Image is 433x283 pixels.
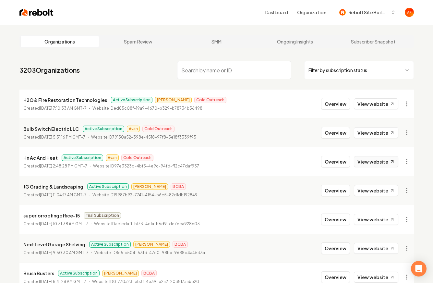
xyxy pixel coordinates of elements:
[40,250,89,255] time: [DATE] 9:50:30 AM GMT-7
[58,270,100,277] span: Active Subscription
[19,66,80,75] a: 3203Organizations
[321,127,350,139] button: Overview
[293,6,330,18] button: Organization
[321,214,350,225] button: Overview
[99,36,177,47] a: Spam Review
[40,221,88,226] time: [DATE] 10:31:38 AM GMT-7
[23,221,88,227] p: Created
[354,214,398,225] a: View website
[23,163,87,169] p: Created
[321,271,350,283] button: Overview
[334,36,413,47] a: Subscriber Snapshot
[102,270,139,277] span: [PERSON_NAME]
[171,183,186,190] span: BCBA
[155,97,192,103] span: [PERSON_NAME]
[354,98,398,109] a: View website
[23,183,83,191] p: JG Grading & Landscaping
[141,270,157,277] span: BCBA
[265,9,288,16] a: Dashboard
[321,185,350,196] button: Overview
[354,156,398,167] a: View website
[23,125,79,133] p: Bulb Switch Electric LLC
[40,192,87,197] time: [DATE] 11:04:17 AM GMT-7
[83,126,124,132] span: Active Subscription
[321,98,350,110] button: Overview
[131,183,168,190] span: [PERSON_NAME]
[354,185,398,196] a: View website
[23,96,107,104] p: H2O & Fire Restoration Technologies
[23,154,58,162] p: Hn Ac And Heat
[405,8,414,17] img: Avan Fahimi
[194,97,226,103] span: Cold Outreach
[256,36,334,47] a: Ongoing Insights
[133,241,170,248] span: [PERSON_NAME]
[40,135,85,140] time: [DATE] 5:51:16 PM GMT-7
[127,126,140,132] span: Avan
[23,250,89,256] p: Created
[21,36,99,47] a: Organizations
[354,127,398,138] a: View website
[121,154,153,161] span: Cold Outreach
[173,241,188,248] span: BCBA
[94,250,205,256] p: Website ID 8e51c504-53fd-47e0-98bb-9688d4a4533a
[62,154,103,161] span: Active Subscription
[354,243,398,254] a: View website
[321,242,350,254] button: Overview
[40,164,87,168] time: [DATE] 2:48:28 PM GMT-7
[87,183,129,190] span: Active Subscription
[92,192,198,198] p: Website ID 19987b92-7741-4154-b6c5-82d1db192849
[348,9,388,16] span: Rebolt Site Builder
[23,269,54,277] p: Brush Busters
[411,261,427,277] div: Open Intercom Messenger
[23,192,87,198] p: Created
[354,272,398,283] a: View website
[94,221,200,227] p: Website ID ae1cdaff-b173-4c1a-b6d9-de7eca928c03
[321,156,350,167] button: Overview
[91,134,196,141] p: Website ID 79130a52-398e-4518-97f8-5e18f3339f95
[93,163,199,169] p: Website ID 97e3323d-4bf5-4e9c-94fd-f12c47daf937
[405,8,414,17] button: Open user button
[23,240,85,248] p: Next Level Garage Shelving
[106,154,119,161] span: Avan
[177,36,256,47] a: SMM
[19,8,54,17] img: Rebolt Logo
[84,212,121,219] span: Trial Subscription
[339,9,346,16] img: Rebolt Site Builder
[89,241,131,248] span: Active Subscription
[23,105,87,112] p: Created
[92,105,202,112] p: Website ID ed85c08f-19a9-4670-b329-b78734b36498
[23,134,85,141] p: Created
[111,97,152,103] span: Active Subscription
[23,212,80,219] p: superiorroofingoffice-15
[142,126,174,132] span: Cold Outreach
[177,61,291,79] input: Search by name or ID
[40,106,87,111] time: [DATE] 7:10:33 AM GMT-7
